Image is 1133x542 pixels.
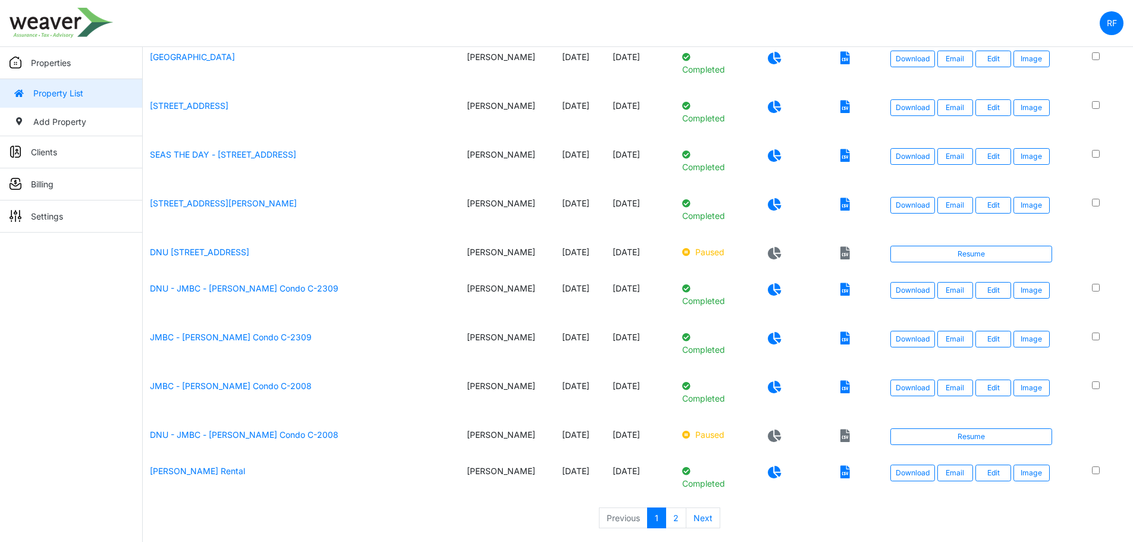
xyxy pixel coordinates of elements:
p: Settings [31,210,63,223]
td: [DATE] [605,43,675,92]
a: 2 [666,507,686,529]
td: [DATE] [605,324,675,372]
button: Image [1013,282,1049,299]
td: [DATE] [605,190,675,239]
td: [DATE] [605,421,675,458]
td: [DATE] [555,458,605,506]
td: [DATE] [605,141,675,190]
a: Download [890,331,935,347]
td: [DATE] [605,92,675,141]
td: [DATE] [605,372,675,421]
button: Email [937,282,973,299]
td: [DATE] [555,275,605,324]
p: Completed [682,465,734,490]
a: DNU - JMBC - [PERSON_NAME] Condo C-2008 [150,430,338,440]
button: Email [937,465,973,481]
p: Completed [682,282,734,307]
a: Edit [975,51,1011,67]
button: Image [1013,51,1049,67]
p: Completed [682,148,734,173]
a: SEAS THE DAY - [STREET_ADDRESS] [150,149,296,159]
a: Download [890,51,935,67]
button: Image [1013,465,1049,481]
a: [STREET_ADDRESS] [150,101,228,111]
td: [PERSON_NAME] [460,92,555,141]
a: Download [890,380,935,396]
img: sidemenu_settings.png [10,210,21,222]
td: [PERSON_NAME] [460,190,555,239]
td: [PERSON_NAME] [460,372,555,421]
p: Completed [682,51,734,76]
a: JMBC - [PERSON_NAME] Condo C-2309 [150,332,312,342]
p: Paused [682,246,734,258]
td: [DATE] [555,239,605,275]
a: Download [890,148,935,165]
img: sidemenu_billing.png [10,178,21,190]
a: Edit [975,99,1011,116]
button: Image [1013,99,1049,116]
td: [DATE] [555,421,605,458]
button: Image [1013,331,1049,347]
a: Download [890,282,935,299]
button: Image [1013,380,1049,396]
button: Image [1013,197,1049,214]
a: [GEOGRAPHIC_DATA] [150,52,235,62]
td: [DATE] [555,43,605,92]
a: Edit [975,148,1011,165]
button: Email [937,51,973,67]
td: [DATE] [555,324,605,372]
a: JMBC - [PERSON_NAME] Condo C-2008 [150,381,312,391]
a: Download [890,197,935,214]
button: Email [937,380,973,396]
button: Email [937,197,973,214]
td: [DATE] [555,190,605,239]
p: Completed [682,99,734,124]
button: Email [937,148,973,165]
a: Resume [890,246,1052,262]
td: [PERSON_NAME] [460,275,555,324]
a: Resume [890,428,1052,445]
p: Completed [682,380,734,405]
a: [STREET_ADDRESS][PERSON_NAME] [150,198,297,208]
td: [DATE] [555,141,605,190]
td: [DATE] [555,92,605,141]
td: [PERSON_NAME] [460,421,555,458]
td: [PERSON_NAME] [460,141,555,190]
img: spp logo [10,8,114,38]
td: [PERSON_NAME] [460,458,555,506]
p: Completed [682,331,734,356]
p: Clients [31,146,57,158]
td: [DATE] [605,239,675,275]
p: Paused [682,428,734,441]
td: [DATE] [605,275,675,324]
a: Edit [975,282,1011,299]
p: Properties [31,57,71,69]
a: [PERSON_NAME] Rental [150,466,245,476]
a: Next [686,507,720,529]
td: [PERSON_NAME] [460,324,555,372]
button: Image [1013,148,1049,165]
p: RF [1107,17,1117,29]
td: [DATE] [605,458,675,506]
a: Edit [975,380,1011,396]
a: Download [890,465,935,481]
button: Email [937,99,973,116]
a: Edit [975,465,1011,481]
a: DNU [STREET_ADDRESS] [150,247,249,257]
a: DNU - JMBC - [PERSON_NAME] Condo C-2309 [150,283,338,293]
a: RF [1100,11,1123,35]
a: 1 [647,507,666,529]
td: [DATE] [555,372,605,421]
button: Email [937,331,973,347]
p: Completed [682,197,734,222]
a: Edit [975,331,1011,347]
td: [PERSON_NAME] [460,43,555,92]
p: Billing [31,178,54,190]
a: Download [890,99,935,116]
a: Edit [975,197,1011,214]
td: [PERSON_NAME] [460,239,555,275]
img: sidemenu_properties.png [10,57,21,68]
img: sidemenu_client.png [10,146,21,158]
